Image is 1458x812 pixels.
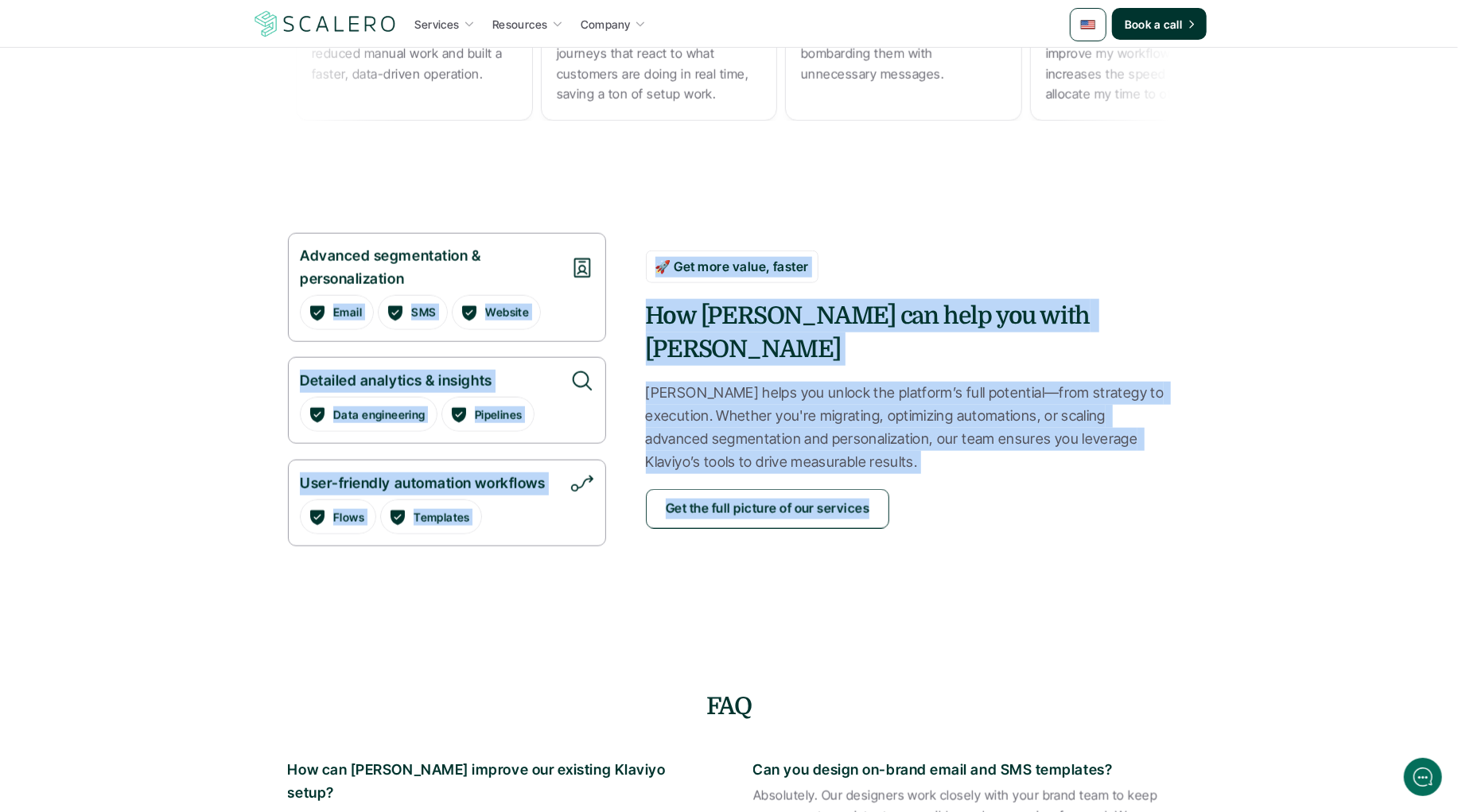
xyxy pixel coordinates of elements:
[333,406,426,423] p: Data engineering
[485,304,529,321] p: Website
[1080,17,1096,33] img: 🇺🇸
[1404,758,1442,796] iframe: gist-messenger-bubble-iframe
[1125,16,1183,33] p: Book a call
[414,509,470,526] p: Templates
[492,16,548,33] p: Resources
[646,489,889,529] a: Get the full picture of our services
[655,257,810,278] p: 🚀 Get more value, faster
[415,16,460,33] p: Services
[666,499,869,520] p: Get the full picture of our services
[1112,8,1207,40] a: Book a call
[300,245,562,291] p: Advanced segmentation & personalization
[264,690,1195,723] h4: FAQ
[646,299,1171,366] h4: How [PERSON_NAME] can help you with [PERSON_NAME]
[300,472,562,495] p: User-friendly automation workflows
[646,382,1171,473] p: [PERSON_NAME] helps you unlock the platform’s full potential—from strategy to execution. Whether ...
[333,509,364,526] p: Flows
[25,211,294,243] button: New conversation
[24,106,294,182] h2: Let us know if we can help with lifecycle marketing.
[333,304,362,321] p: Email
[24,77,294,103] h1: Hi! Welcome to [GEOGRAPHIC_DATA].
[288,759,706,805] p: How can [PERSON_NAME] improve our existing Klaviyo setup?
[300,370,562,393] p: Detailed analytics & insights
[252,9,399,39] img: Scalero company logotype
[133,556,201,566] span: We run on Gist
[474,406,522,423] p: Pipelines
[252,10,399,38] a: Scalero company logotype
[411,304,436,321] p: SMS
[581,16,631,33] p: Company
[753,759,1171,782] p: Can you design on-brand email and SMS templates?
[103,220,191,233] span: New conversation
